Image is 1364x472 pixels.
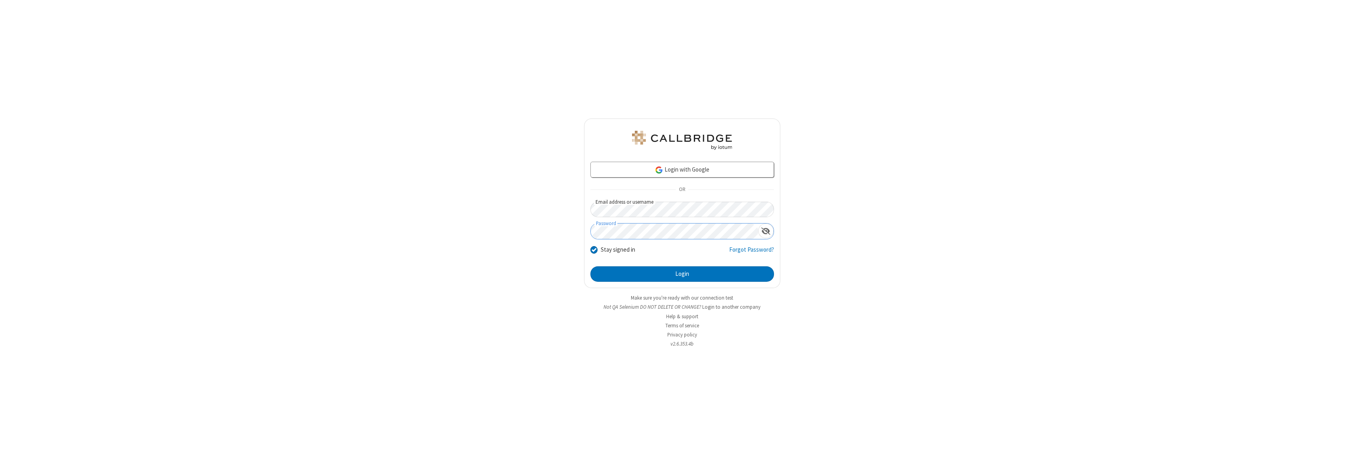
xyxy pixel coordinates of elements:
[758,224,774,238] div: Show password
[590,162,774,178] a: Login with Google
[630,131,734,150] img: QA Selenium DO NOT DELETE OR CHANGE
[702,303,761,311] button: Login to another company
[666,313,698,320] a: Help & support
[665,322,699,329] a: Terms of service
[631,294,733,301] a: Make sure you're ready with our connection test
[584,303,780,311] li: Not QA Selenium DO NOT DELETE OR CHANGE?
[591,224,758,239] input: Password
[729,245,774,260] a: Forgot Password?
[655,166,663,174] img: google-icon.png
[590,202,774,217] input: Email address or username
[601,245,635,254] label: Stay signed in
[584,340,780,348] li: v2.6.353.4b
[676,184,688,195] span: OR
[667,331,697,338] a: Privacy policy
[590,266,774,282] button: Login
